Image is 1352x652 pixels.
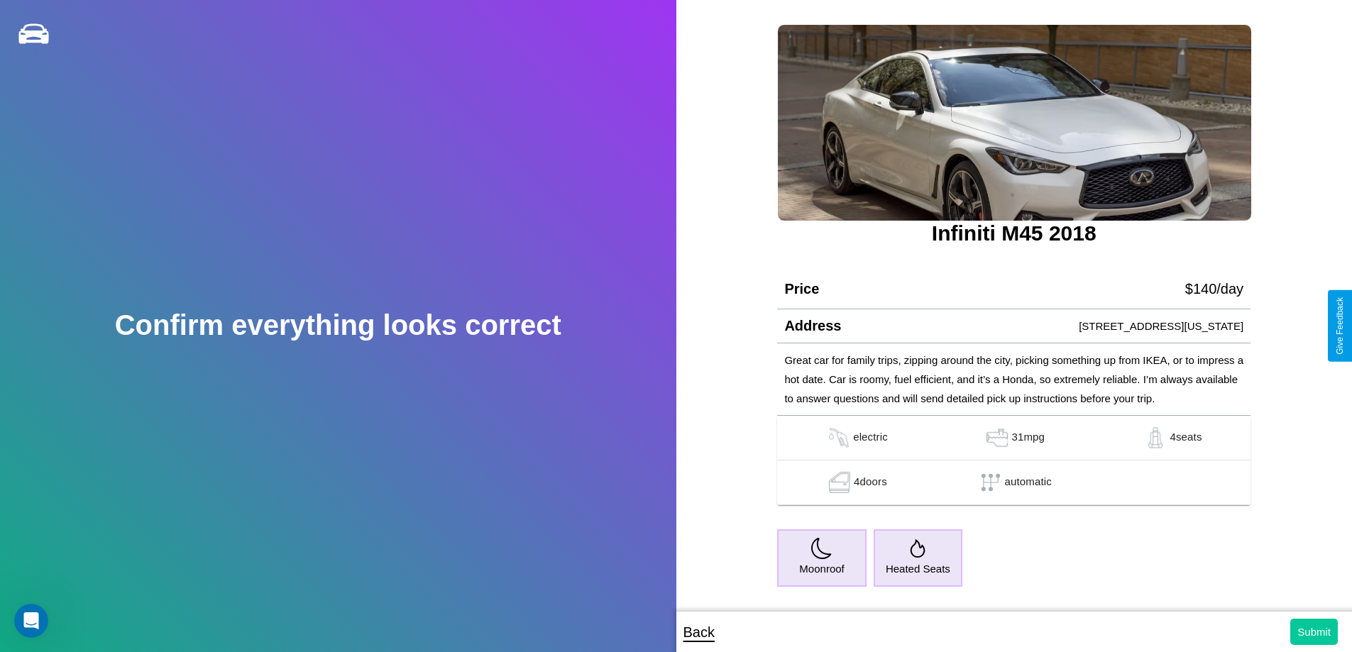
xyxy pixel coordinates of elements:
p: electric [853,427,888,448]
img: gas [825,472,854,493]
h3: Infiniti M45 2018 [777,221,1251,245]
h4: Price [784,281,819,297]
p: 4 doors [854,472,887,493]
p: Great car for family trips, zipping around the city, picking something up from IKEA, or to impres... [784,350,1243,408]
img: gas [1141,427,1170,448]
p: Moonroof [799,559,844,578]
p: Back [683,619,715,645]
iframe: Intercom live chat [14,604,48,638]
p: [STREET_ADDRESS][US_STATE] [1079,316,1243,336]
p: $ 140 /day [1185,276,1243,302]
img: gas [983,427,1011,448]
div: Give Feedback [1335,297,1345,355]
table: simple table [777,416,1251,505]
p: 31 mpg [1011,427,1045,448]
img: gas [825,427,853,448]
p: Heated Seats [886,559,950,578]
p: 4 seats [1170,427,1202,448]
h4: Address [784,318,841,334]
button: Submit [1290,619,1338,645]
h2: Confirm everything looks correct [115,309,561,341]
p: automatic [1005,472,1052,493]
